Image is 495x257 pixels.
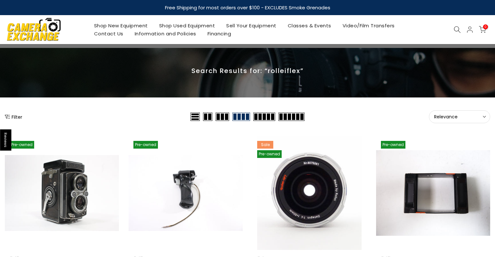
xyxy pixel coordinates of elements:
[479,26,486,33] a: 0
[337,22,400,30] a: Video/Film Transfers
[129,30,202,38] a: Information and Policies
[221,22,282,30] a: Sell Your Equipment
[5,67,490,75] p: Search Results for: “rolleiflex”
[483,24,488,29] span: 0
[429,110,490,123] button: Relevance
[202,30,237,38] a: Financing
[165,4,330,11] strong: Free Shipping for most orders over $100 - EXCLUDES Smoke Grenades
[434,114,485,120] span: Relevance
[88,30,129,38] a: Contact Us
[282,22,337,30] a: Classes & Events
[153,22,221,30] a: Shop Used Equipment
[5,114,22,120] button: Show filters
[88,22,153,30] a: Shop New Equipment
